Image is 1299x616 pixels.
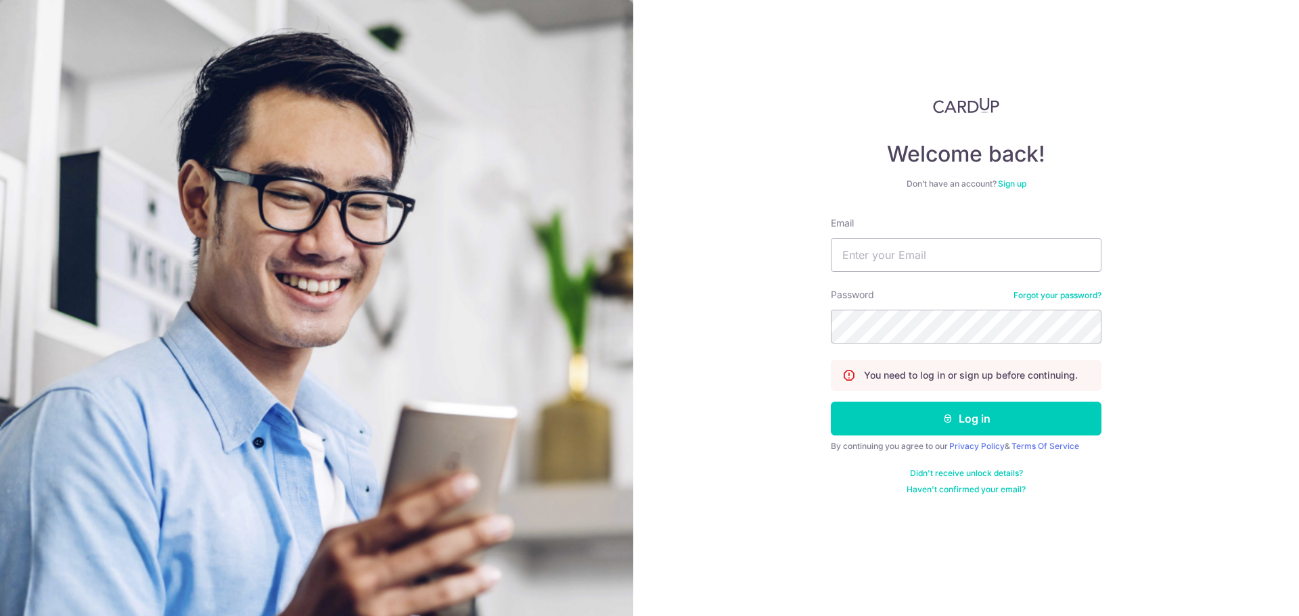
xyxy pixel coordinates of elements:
img: CardUp Logo [933,97,999,114]
a: Terms Of Service [1011,441,1079,451]
button: Log in [831,402,1101,435]
div: Don’t have an account? [831,179,1101,189]
div: By continuing you agree to our & [831,441,1101,452]
a: Didn't receive unlock details? [910,468,1023,479]
a: Forgot your password? [1013,290,1101,301]
label: Password [831,288,874,302]
input: Enter your Email [831,238,1101,272]
a: Sign up [998,179,1026,189]
a: Privacy Policy [949,441,1005,451]
label: Email [831,216,854,230]
p: You need to log in or sign up before continuing. [864,369,1078,382]
h4: Welcome back! [831,141,1101,168]
a: Haven't confirmed your email? [907,484,1026,495]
